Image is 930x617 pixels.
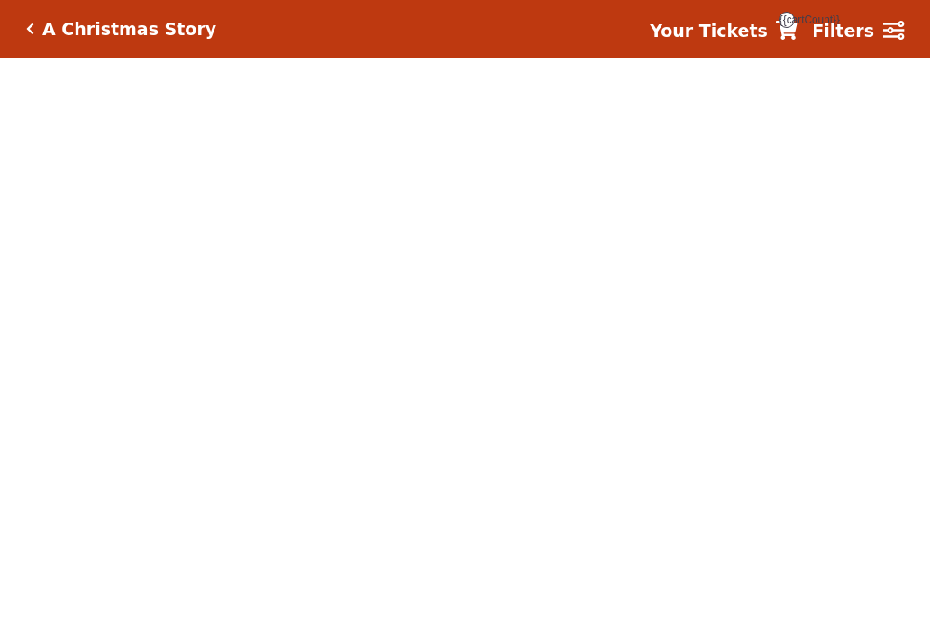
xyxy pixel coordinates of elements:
h5: A Christmas Story [42,19,216,40]
strong: Filters [812,21,874,41]
a: Your Tickets {{cartCount}} [650,18,798,44]
span: {{cartCount}} [779,12,795,28]
a: Click here to go back to filters [26,23,34,35]
a: Filters [812,18,904,44]
strong: Your Tickets [650,21,768,41]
